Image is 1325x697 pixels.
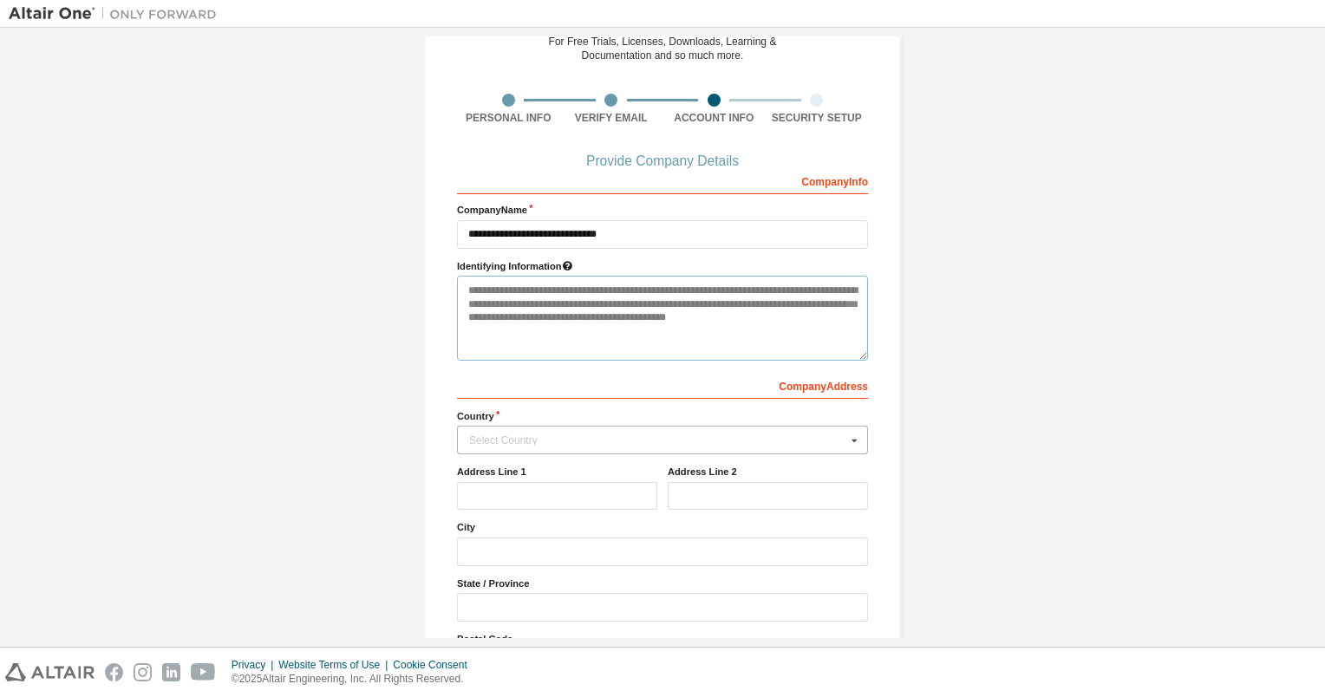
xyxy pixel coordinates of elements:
img: youtube.svg [191,663,216,681]
div: Website Terms of Use [278,658,393,672]
p: © 2025 Altair Engineering, Inc. All Rights Reserved. [232,672,478,687]
label: State / Province [457,576,868,590]
div: Provide Company Details [457,156,868,166]
label: Address Line 2 [668,465,868,479]
label: City [457,520,868,534]
div: Company Info [457,166,868,194]
label: Address Line 1 [457,465,657,479]
div: Security Setup [766,111,869,125]
img: altair_logo.svg [5,663,95,681]
div: Account Info [662,111,766,125]
div: Verify Email [560,111,663,125]
label: Company Name [457,203,868,217]
label: Country [457,409,868,423]
img: instagram.svg [134,663,152,681]
img: linkedin.svg [162,663,180,681]
div: Personal Info [457,111,560,125]
div: Privacy [232,658,278,672]
label: Please provide any information that will help our support team identify your company. Email and n... [457,259,868,273]
div: For Free Trials, Licenses, Downloads, Learning & Documentation and so much more. [549,35,777,62]
div: Company Address [457,371,868,399]
img: Altair One [9,5,225,23]
div: Select Country [469,435,846,446]
img: facebook.svg [105,663,123,681]
div: Cookie Consent [393,658,477,672]
label: Postal Code [457,632,868,646]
